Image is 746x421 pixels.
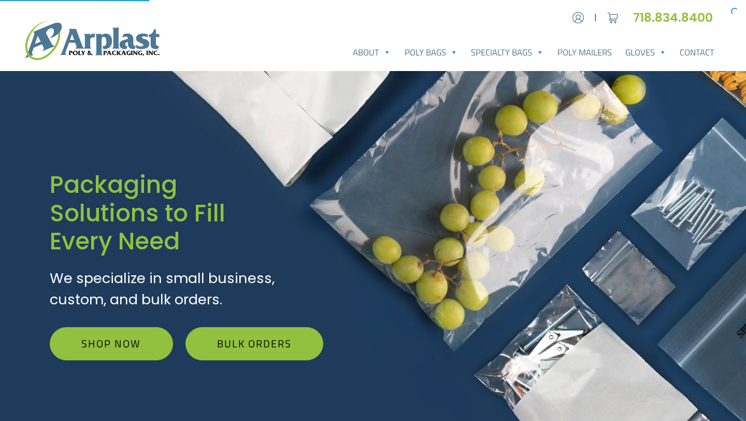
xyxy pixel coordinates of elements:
[619,42,673,63] a: Gloves
[465,42,551,63] a: Specialty Bags
[673,42,721,63] a: Contact
[185,327,324,360] a: Bulk Orders
[25,21,160,60] img: logo
[346,42,398,63] a: About
[50,171,323,256] h1: Packaging Solutions to Fill Every Need
[50,268,323,310] p: We specialize in small business, custom, and bulk orders.
[551,42,619,63] a: Poly Mailers
[594,11,597,24] span: |
[633,9,721,26] a: 718.834.8400
[398,42,465,63] a: Poly Bags
[50,327,173,360] a: Shop Now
